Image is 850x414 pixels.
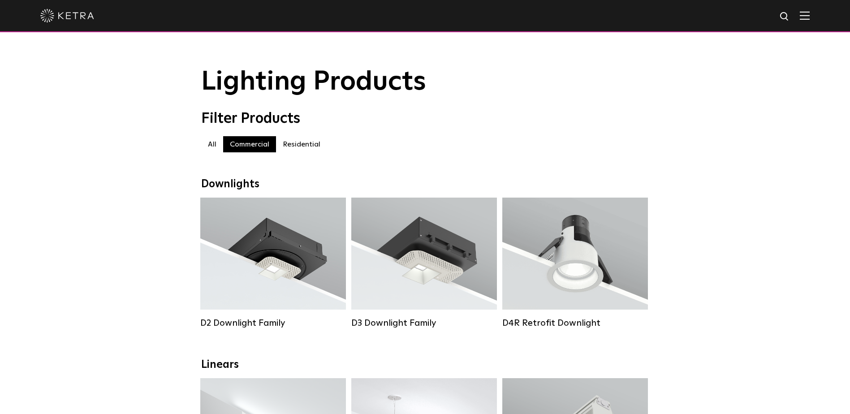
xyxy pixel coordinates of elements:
img: Hamburger%20Nav.svg [800,11,810,20]
div: Downlights [201,178,649,191]
div: Linears [201,358,649,371]
img: ketra-logo-2019-white [40,9,94,22]
img: search icon [779,11,790,22]
label: All [201,136,223,152]
div: D3 Downlight Family [351,318,497,328]
span: Lighting Products [201,69,426,95]
a: D3 Downlight Family Lumen Output:700 / 900 / 1100Colors:White / Black / Silver / Bronze / Paintab... [351,198,497,328]
div: D2 Downlight Family [200,318,346,328]
div: Filter Products [201,110,649,127]
label: Residential [276,136,327,152]
div: D4R Retrofit Downlight [502,318,648,328]
a: D2 Downlight Family Lumen Output:1200Colors:White / Black / Gloss Black / Silver / Bronze / Silve... [200,198,346,328]
label: Commercial [223,136,276,152]
a: D4R Retrofit Downlight Lumen Output:800Colors:White / BlackBeam Angles:15° / 25° / 40° / 60°Watta... [502,198,648,328]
